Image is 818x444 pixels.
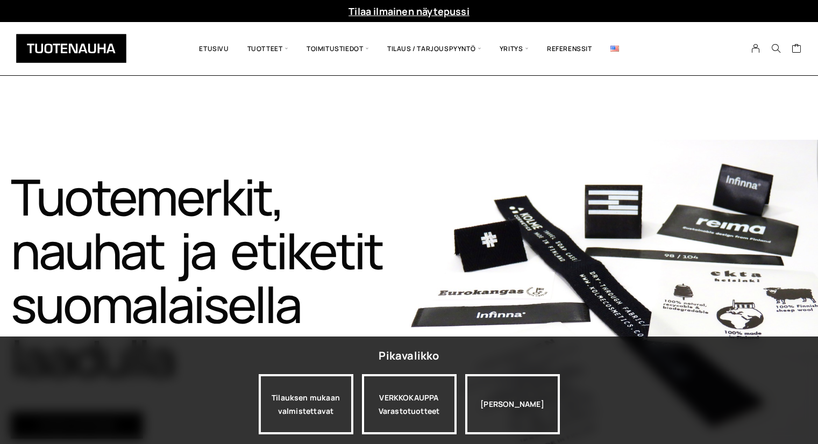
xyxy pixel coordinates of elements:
a: Tilauksen mukaan valmistettavat [259,374,353,434]
div: Pikavalikko [379,346,439,366]
a: VERKKOKAUPPAVarastotuotteet [362,374,457,434]
span: Toimitustiedot [297,30,378,67]
div: [PERSON_NAME] [465,374,560,434]
a: Referenssit [538,30,601,67]
a: Etusivu [190,30,238,67]
span: Yritys [490,30,538,67]
div: VERKKOKAUPPA Varastotuotteet [362,374,457,434]
a: Cart [792,43,802,56]
button: Search [766,44,786,53]
a: My Account [745,44,766,53]
a: Tilaa ilmainen näytepussi [348,5,470,18]
h1: Tuotemerkit, nauhat ja etiketit suomalaisella laadulla​ [11,170,409,385]
span: Tilaus / Tarjouspyyntö [378,30,490,67]
img: Tuotenauha Oy [16,34,126,63]
img: English [610,46,619,52]
span: Tuotteet [238,30,297,67]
